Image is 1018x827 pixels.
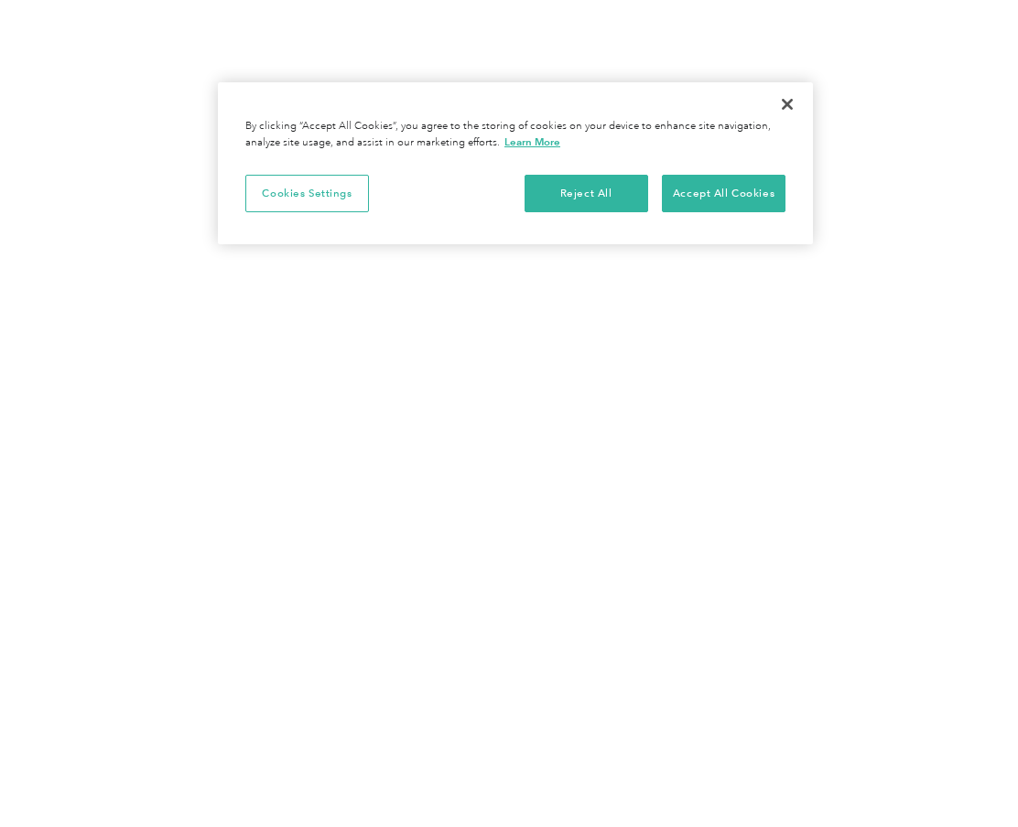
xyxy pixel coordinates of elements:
[245,175,369,213] button: Cookies Settings
[767,84,807,124] button: Close
[218,82,813,244] div: Privacy
[504,135,560,148] a: More information about your privacy, opens in a new tab
[245,119,785,151] div: By clicking “Accept All Cookies”, you agree to the storing of cookies on your device to enhance s...
[662,175,785,213] button: Accept All Cookies
[525,175,648,213] button: Reject All
[218,82,813,244] div: Cookie banner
